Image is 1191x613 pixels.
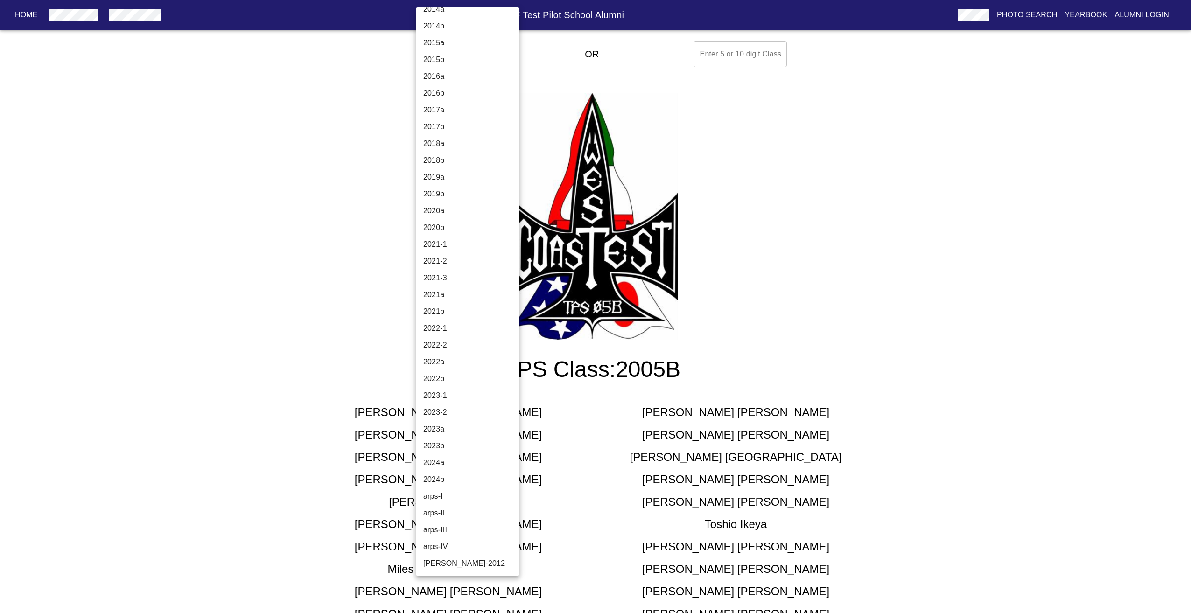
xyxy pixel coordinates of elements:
[416,236,526,253] li: 2021-1
[416,85,526,102] li: 2016b
[416,169,526,186] li: 2019a
[416,320,526,337] li: 2022-1
[416,337,526,354] li: 2022-2
[416,51,526,68] li: 2015b
[416,488,526,505] li: arps-I
[416,186,526,202] li: 2019b
[416,135,526,152] li: 2018a
[416,303,526,320] li: 2021b
[416,18,526,35] li: 2014b
[416,286,526,303] li: 2021a
[416,421,526,438] li: 2023a
[416,35,526,51] li: 2015a
[416,522,526,538] li: arps-III
[416,68,526,85] li: 2016a
[416,555,526,572] li: [PERSON_NAME]-2012
[416,370,526,387] li: 2022b
[416,152,526,169] li: 2018b
[416,102,526,118] li: 2017a
[416,202,526,219] li: 2020a
[416,438,526,454] li: 2023b
[416,471,526,488] li: 2024b
[416,1,526,18] li: 2014a
[416,219,526,236] li: 2020b
[416,253,526,270] li: 2021-2
[416,505,526,522] li: arps-II
[416,118,526,135] li: 2017b
[416,387,526,404] li: 2023-1
[416,538,526,555] li: arps-IV
[416,354,526,370] li: 2022a
[416,404,526,421] li: 2023-2
[416,270,526,286] li: 2021-3
[416,454,526,471] li: 2024a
